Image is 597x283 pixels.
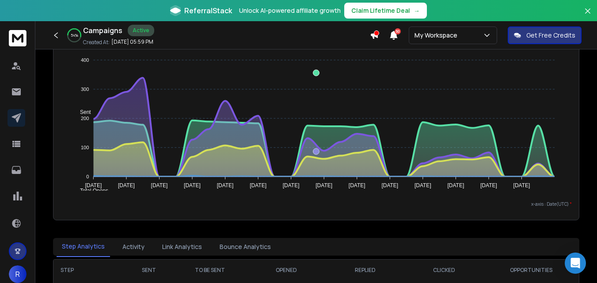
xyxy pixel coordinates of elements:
tspan: [DATE] [217,182,234,189]
th: REPLIED [326,260,405,281]
p: x-axis : Date(UTC) [61,201,572,208]
button: Claim Lifetime Deal→ [344,3,427,19]
tspan: [DATE] [448,182,464,189]
p: My Workspace [414,31,461,40]
h1: Campaigns [83,25,122,36]
th: STEP [53,260,125,281]
p: Created At: [83,39,110,46]
span: ReferralStack [184,5,232,16]
tspan: [DATE] [480,182,497,189]
p: [DATE] 05:59 PM [111,38,153,45]
p: Get Free Credits [526,31,575,40]
div: Active [128,25,154,36]
tspan: 0 [86,174,89,179]
button: R [9,265,27,283]
th: TO BE SENT [172,260,247,281]
tspan: [DATE] [118,182,135,189]
tspan: [DATE] [250,182,266,189]
span: Total Opens [73,188,108,194]
tspan: 400 [81,57,89,63]
th: OPENED [247,260,326,281]
th: SENT [125,260,173,281]
tspan: [DATE] [85,182,102,189]
tspan: [DATE] [316,182,332,189]
p: 54 % [71,33,78,38]
th: CLICKED [405,260,484,281]
th: OPPORTUNITIES [483,260,579,281]
span: 50 [395,28,401,34]
tspan: 300 [81,87,89,92]
button: Link Analytics [157,237,207,257]
button: Step Analytics [57,237,110,257]
div: Open Intercom Messenger [565,253,586,274]
span: → [414,6,420,15]
span: Sent [73,109,91,115]
tspan: 100 [81,145,89,150]
tspan: [DATE] [381,182,398,189]
button: Activity [117,237,150,257]
tspan: [DATE] [414,182,431,189]
tspan: [DATE] [283,182,300,189]
tspan: [DATE] [151,182,168,189]
tspan: [DATE] [513,182,530,189]
tspan: 200 [81,116,89,121]
button: Get Free Credits [508,26,582,44]
tspan: [DATE] [349,182,365,189]
p: Unlock AI-powered affiliate growth [239,6,341,15]
button: Close banner [582,5,593,26]
tspan: [DATE] [184,182,201,189]
button: Bounce Analytics [214,237,276,257]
